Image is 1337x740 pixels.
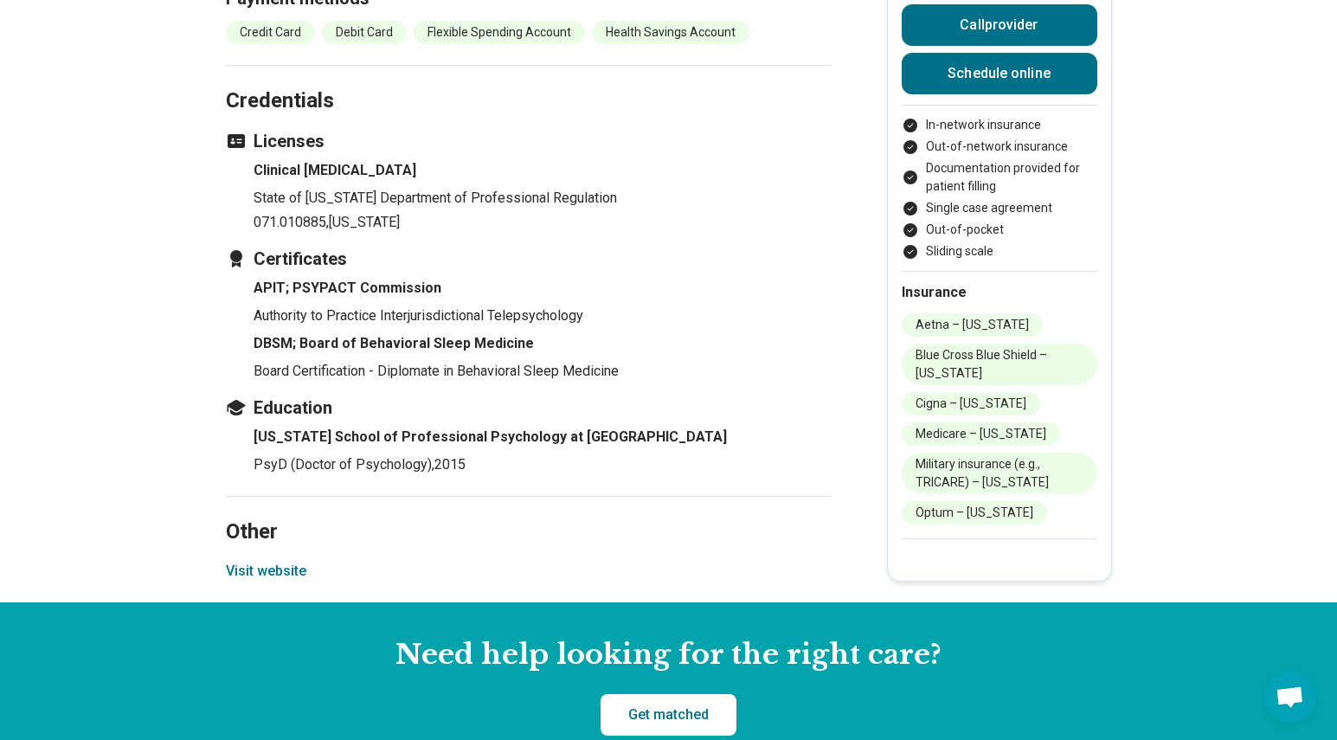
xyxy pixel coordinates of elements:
h2: Credentials [226,45,832,116]
li: Military insurance (e.g., TRICARE) – [US_STATE] [902,453,1097,494]
h2: Need help looking for the right care? [14,637,1323,673]
li: In-network insurance [902,116,1097,134]
h4: APIT; PSYPACT Commission [254,278,832,299]
a: Schedule online [902,53,1097,94]
h2: Other [226,476,832,547]
button: Visit website [226,561,306,582]
li: Out-of-network insurance [902,138,1097,156]
h3: Licenses [226,129,832,153]
ul: Payment options [902,116,1097,261]
li: Flexible Spending Account [414,21,585,44]
div: Open chat [1264,671,1316,723]
li: Credit Card [226,21,315,44]
p: Authority to Practice Interjurisdictional Telepsychology [254,306,832,326]
p: 071.010885 [254,212,832,233]
p: Board Certification - Diplomate in Behavioral Sleep Medicine [254,361,832,382]
li: Medicare – [US_STATE] [902,422,1060,446]
li: Aetna – [US_STATE] [902,313,1043,337]
li: Debit Card [322,21,407,44]
h4: DBSM; Board of Behavioral Sleep Medicine [254,333,832,354]
li: Blue Cross Blue Shield – [US_STATE] [902,344,1097,385]
li: Documentation provided for patient filling [902,159,1097,196]
h2: Insurance [902,282,1097,303]
li: Single case agreement [902,199,1097,217]
p: State of [US_STATE] Department of Professional Regulation [254,188,832,209]
button: Callprovider [902,4,1097,46]
li: Optum – [US_STATE] [902,501,1047,524]
li: Sliding scale [902,242,1097,261]
h3: Education [226,396,832,420]
li: Out-of-pocket [902,221,1097,239]
p: PsyD (Doctor of Psychology) , 2015 [254,454,832,475]
li: Health Savings Account [592,21,749,44]
span: , [US_STATE] [326,214,400,230]
h3: Certificates [226,247,832,271]
h4: Clinical [MEDICAL_DATA] [254,160,832,181]
li: Cigna – [US_STATE] [902,392,1040,415]
h4: [US_STATE] School of Professional Psychology at [GEOGRAPHIC_DATA] [254,427,832,447]
a: Get matched [601,694,736,736]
